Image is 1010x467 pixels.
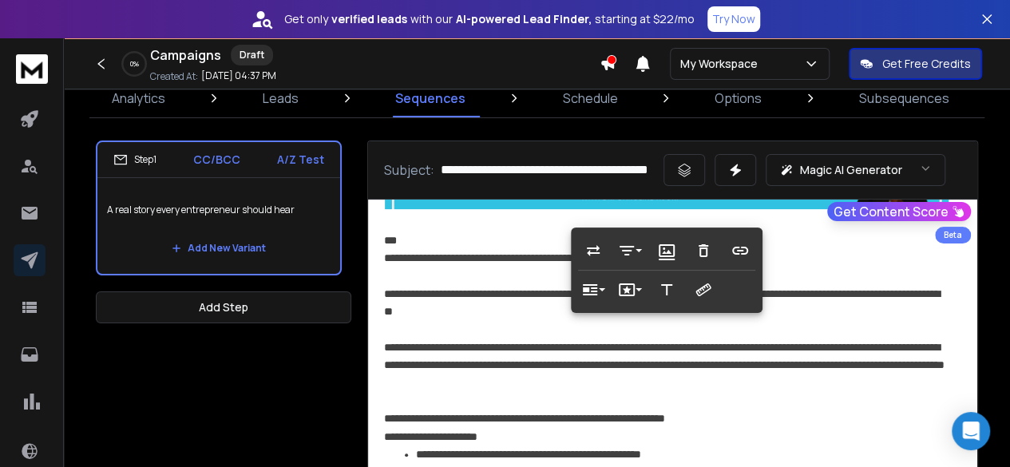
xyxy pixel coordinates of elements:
p: Try Now [712,11,755,27]
p: Sequences [395,89,465,108]
li: Step1CC/BCCA/Z TestA real story every entrepreneur should hearAdd New Variant [96,140,342,275]
p: Subsequences [859,89,949,108]
a: Subsequences [850,79,959,117]
p: Analytics [112,89,165,108]
p: Options [715,89,762,108]
button: Get Content Score [827,202,971,221]
p: Leads [263,89,299,108]
strong: AI-powered Lead Finder, [456,11,592,27]
a: Schedule [553,79,628,117]
div: Beta [935,227,971,243]
a: Sequences [386,79,475,117]
p: Magic AI Generator [800,162,902,178]
div: Open Intercom Messenger [952,412,990,450]
strong: verified leads [331,11,407,27]
p: Created At: [150,70,198,83]
button: Change Size [688,274,719,306]
button: Alternative Text [652,274,682,306]
p: Schedule [563,89,618,108]
a: Leads [253,79,308,117]
button: Add New Variant [159,232,279,264]
img: logo [16,54,48,84]
p: [DATE] 04:37 PM [201,69,276,82]
p: Subject: [384,160,434,180]
button: Remove [688,235,719,267]
div: Step 1 [113,152,156,167]
p: Get Free Credits [882,56,971,72]
button: Magic AI Generator [766,154,945,186]
p: My Workspace [680,56,764,72]
p: CC/BCC [193,152,240,168]
p: A/Z Test [277,152,324,168]
p: 0 % [130,59,139,69]
p: Get only with our starting at $22/mo [284,11,695,27]
p: A real story every entrepreneur should hear [107,188,331,232]
button: Get Free Credits [849,48,982,80]
div: Draft [231,45,273,65]
button: Display [578,274,608,306]
button: Try Now [707,6,760,32]
a: Options [705,79,771,117]
button: Style [615,274,645,306]
h1: Campaigns [150,46,221,65]
button: Add Step [96,291,351,323]
a: Analytics [102,79,175,117]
